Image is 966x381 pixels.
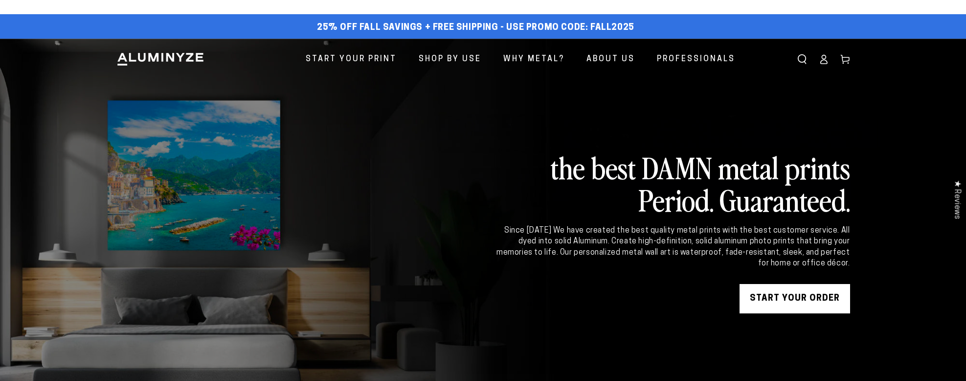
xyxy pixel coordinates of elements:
a: Professionals [650,47,742,72]
summary: Search our site [791,48,813,70]
a: Shop By Use [411,47,489,72]
a: Start Your Print [298,47,404,72]
span: Shop By Use [419,52,481,67]
div: Since [DATE] We have created the best quality metal prints with the best customer service. All dy... [495,225,850,269]
h2: the best DAMN metal prints Period. Guaranteed. [495,151,850,215]
span: Why Metal? [503,52,564,67]
span: Professionals [657,52,735,67]
a: About Us [579,47,642,72]
a: START YOUR Order [740,284,850,313]
span: 25% off FALL Savings + Free Shipping - Use Promo Code: FALL2025 [317,23,634,33]
span: Start Your Print [306,52,397,67]
div: Click to open Judge.me floating reviews tab [947,172,966,227]
span: About Us [586,52,635,67]
a: Why Metal? [496,47,572,72]
img: Aluminyze [116,52,204,67]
